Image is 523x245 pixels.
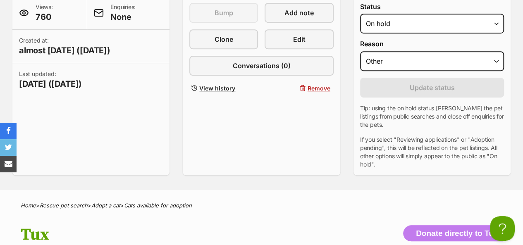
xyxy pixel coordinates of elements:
p: Views: [36,3,53,23]
button: Bump [189,3,258,23]
label: Status [360,3,504,10]
p: Last updated: [19,70,82,90]
a: Edit [265,29,333,49]
span: Edit [293,34,306,44]
span: almost [DATE] ([DATE]) [19,45,110,56]
a: Home [21,202,36,209]
label: Reason [360,40,504,48]
a: Adopt a cat [91,202,120,209]
button: Donate directly to Tux [403,225,511,242]
a: View history [189,82,258,94]
a: Rescue pet search [40,202,88,209]
iframe: Help Scout Beacon - Open [490,216,515,241]
span: Add note [284,8,314,18]
span: Remove [308,84,330,93]
span: Clone [215,34,233,44]
span: Update status [409,83,454,93]
span: Conversations (0) [232,61,290,71]
p: Tip: using the on hold status [PERSON_NAME] the pet listings from public searches and close off e... [360,104,504,129]
a: Clone [189,29,258,49]
button: Remove [265,82,333,94]
span: None [110,11,136,23]
a: Cats available for adoption [124,202,192,209]
p: Enquiries: [110,3,136,23]
span: 760 [36,11,53,23]
p: If you select "Reviewing applications" or "Adoption pending", this will be reflected on the pet l... [360,136,504,169]
p: Created at: [19,36,110,56]
a: Conversations (0) [189,56,333,76]
button: Update status [360,78,504,98]
span: Bump [215,8,233,18]
span: [DATE] ([DATE]) [19,78,82,90]
a: Add note [265,3,333,23]
h1: Tux [21,225,320,244]
span: View history [199,84,235,93]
